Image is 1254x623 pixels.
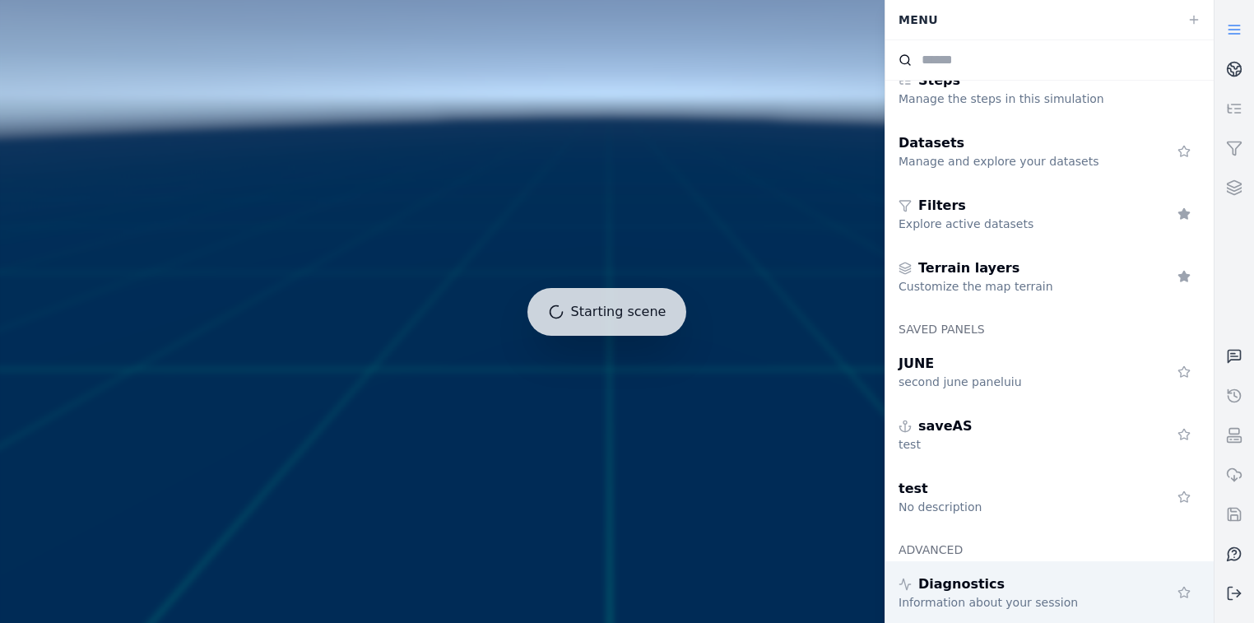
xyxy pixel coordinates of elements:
span: Steps [918,71,960,91]
div: Information about your session [899,594,1136,611]
span: Terrain layers [918,258,1019,278]
div: Manage and explore your datasets [899,153,1136,170]
div: Menu [889,4,1177,35]
span: test [899,479,928,499]
span: Diagnostics [918,574,1005,594]
div: Saved panels [885,308,1214,341]
div: test [899,436,1136,453]
span: Datasets [899,133,964,153]
div: Advanced [885,528,1214,561]
div: second june paneluiu [899,374,1136,390]
div: Manage the steps in this simulation [899,91,1136,107]
span: JUNE [899,354,934,374]
div: Customize the map terrain [899,278,1136,295]
div: No description [899,499,1136,515]
span: Filters [918,196,966,216]
div: Explore active datasets [899,216,1136,232]
span: saveAS [918,416,973,436]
